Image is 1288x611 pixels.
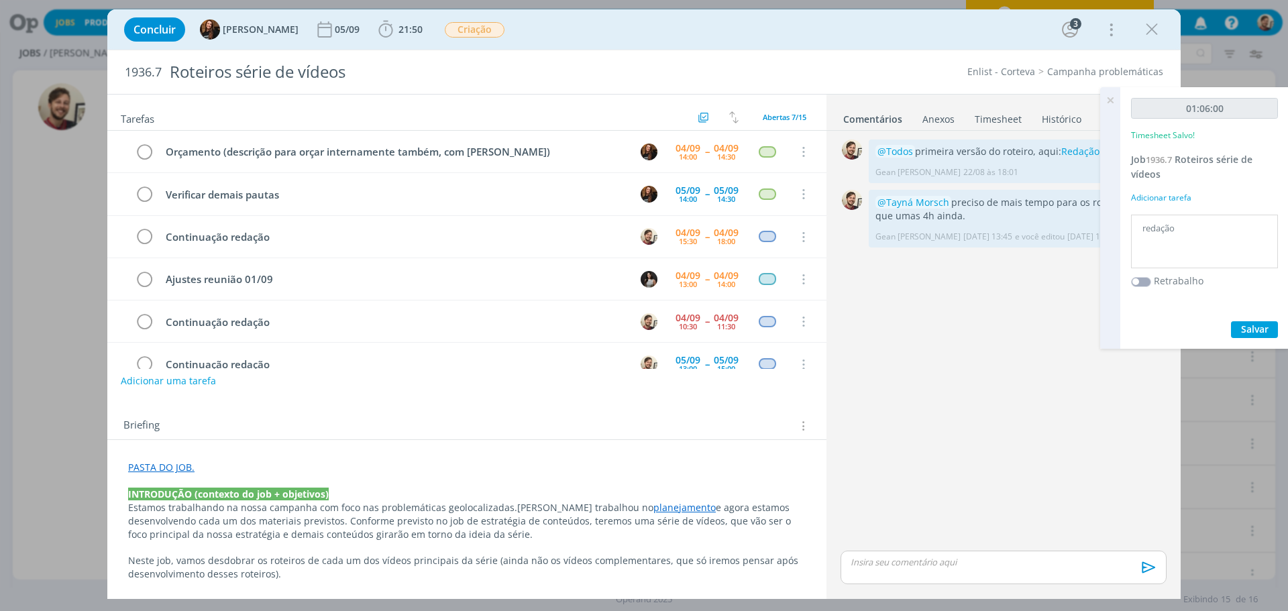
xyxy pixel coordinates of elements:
button: Concluir [124,17,185,42]
button: Criação [444,21,505,38]
img: G [842,140,862,160]
span: Criação [445,22,504,38]
div: Anexos [922,113,955,126]
div: 14:00 [679,153,697,160]
div: 04/09 [714,313,739,323]
button: G [639,354,659,374]
p: Gean [PERSON_NAME] [875,231,961,243]
a: Redação [1061,145,1099,158]
a: Job1936.7Roteiros série de vídeos [1131,153,1252,180]
button: 21:50 [375,19,426,40]
a: Histórico [1041,107,1082,126]
a: Enlist - Corteva [967,65,1035,78]
span: @Tayná Morsch [877,196,949,209]
button: 3 [1059,19,1081,40]
div: 18:00 [717,237,735,245]
div: 05/09 [714,355,739,365]
span: Estamos trabalhando na nossa campanha com foco nas problemáticas geolocalizadas. [128,501,517,514]
img: G [641,313,657,330]
span: -- [705,147,709,156]
button: G [639,311,659,331]
span: 22/08 às 18:01 [963,166,1018,178]
span: -- [705,232,709,241]
div: 04/09 [676,313,700,323]
div: Orçamento (descrição para orçar internamente também, com [PERSON_NAME]) [160,144,628,160]
a: planejamento [653,501,716,514]
span: Concluir [133,24,176,35]
div: 11:30 [717,323,735,330]
img: C [641,271,657,288]
p: preciso de mais tempo para os roteiros. Creio que umas 4h ainda. [875,196,1159,223]
span: [DATE] 13:45 [963,231,1012,243]
strong: INTRODUÇÃO (contexto do job + objetivos) [128,488,329,500]
div: Continuação redação [160,314,628,331]
div: 04/09 [676,271,700,280]
div: Verificar demais pautas [160,186,628,203]
p: Timesheet Salvo! [1131,129,1195,142]
span: Briefing [123,417,160,435]
p: Gean [PERSON_NAME] [875,166,961,178]
button: Salvar [1231,321,1278,338]
span: 1936.7 [125,65,162,80]
div: 13:00 [679,280,697,288]
div: 04/09 [714,271,739,280]
span: [DATE] 13:46 [1067,231,1116,243]
label: Retrabalho [1154,274,1203,288]
span: 21:50 [398,23,423,36]
div: Adicionar tarefa [1131,192,1278,204]
span: @Todos [877,145,913,158]
div: 3 [1070,18,1081,30]
a: Campanha problemáticas [1047,65,1163,78]
span: [PERSON_NAME] [223,25,299,34]
button: G [639,227,659,247]
div: 14:30 [717,195,735,203]
img: G [641,228,657,245]
div: Roteiros série de vídeos [164,56,725,89]
a: Comentários [843,107,903,126]
span: -- [705,359,709,369]
div: 13:00 [679,365,697,372]
span: -- [705,274,709,284]
img: T [641,186,657,203]
p: primeira versão do roteiro, aqui: [875,145,1159,158]
div: 05/09 [714,186,739,195]
button: T[PERSON_NAME] [200,19,299,40]
div: Continuação redação [160,229,628,245]
p: Neste job, vamos desdobrar os roteiros de cada um dos vídeos principais da série (ainda não os ví... [128,554,806,581]
a: PASTA DO JOB. [128,461,195,474]
div: 05/09 [676,355,700,365]
div: 10:30 [679,323,697,330]
button: T [639,142,659,162]
span: Salvar [1241,323,1269,335]
div: Ajustes reunião 01/09 [160,271,628,288]
button: T [639,184,659,204]
span: -- [705,189,709,199]
img: T [200,19,220,40]
a: Timesheet [974,107,1022,126]
div: 14:00 [717,280,735,288]
span: Abertas 7/15 [763,112,806,122]
div: 05/09 [676,186,700,195]
span: e você editou [1015,231,1065,243]
p: [PERSON_NAME] trabalhou no e agora estamos desenvolvendo cada um dos materiais previstos. Conform... [128,501,806,541]
img: arrow-down-up.svg [729,111,739,123]
div: dialog [107,9,1181,599]
img: G [641,355,657,372]
img: T [641,144,657,160]
div: 04/09 [714,228,739,237]
div: 05/09 [335,25,362,34]
button: C [639,269,659,289]
div: 04/09 [714,144,739,153]
div: 04/09 [676,144,700,153]
div: 15:00 [717,365,735,372]
div: Continuação redação [160,356,628,373]
div: 04/09 [676,228,700,237]
div: 14:00 [679,195,697,203]
span: 1936.7 [1146,154,1172,166]
span: Tarefas [121,109,154,125]
span: Roteiros série de vídeos [1131,153,1252,180]
div: 14:30 [717,153,735,160]
span: -- [705,317,709,326]
div: 15:30 [679,237,697,245]
img: G [842,190,862,210]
